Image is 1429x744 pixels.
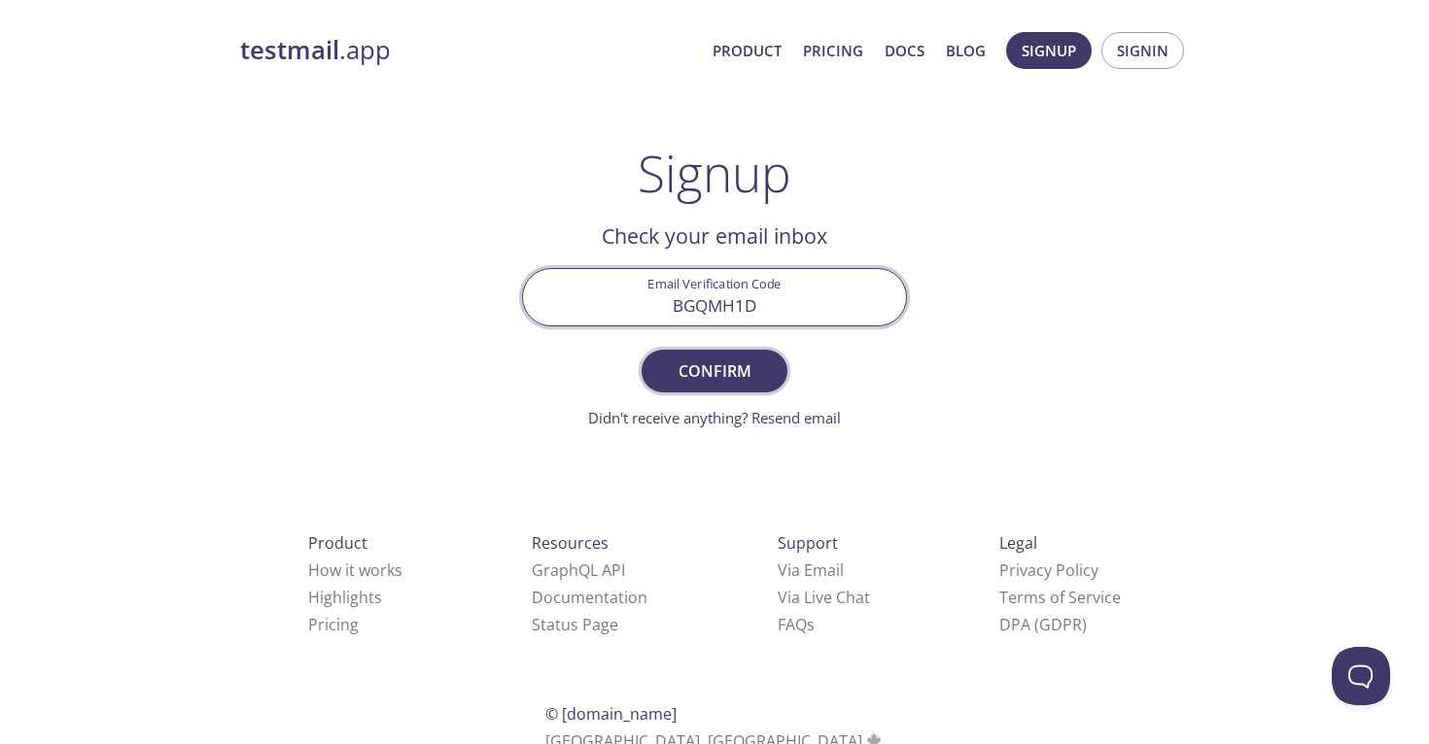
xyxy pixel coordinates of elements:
iframe: Help Scout Beacon - Open [1332,647,1390,705]
a: Pricing [803,38,863,63]
span: © [DOMAIN_NAME] [545,703,677,725]
a: Docs [885,38,924,63]
span: Legal [999,532,1037,554]
a: How it works [308,559,402,581]
a: Blog [946,38,986,63]
a: DPA (GDPR) [999,614,1087,635]
strong: testmail [240,33,339,67]
a: Didn't receive anything? Resend email [588,408,841,427]
a: Product [713,38,782,63]
a: FAQ [778,614,815,635]
span: Resources [532,532,609,554]
button: Signin [1101,32,1184,69]
span: Signin [1117,38,1168,63]
a: GraphQL API [532,559,625,581]
a: Status Page [532,614,618,635]
a: Pricing [308,614,359,635]
a: Via Live Chat [778,587,870,608]
span: Product [308,532,367,554]
a: Highlights [308,587,382,608]
a: Privacy Policy [999,559,1098,581]
a: testmail.app [240,34,697,67]
a: Terms of Service [999,587,1121,608]
button: Signup [1006,32,1092,69]
h1: Signup [638,144,791,202]
a: Documentation [532,587,647,608]
span: Signup [1022,38,1076,63]
span: Confirm [663,357,766,385]
h2: Check your email inbox [522,220,907,253]
button: Confirm [642,350,787,392]
a: Via Email [778,559,844,581]
span: Support [778,532,838,554]
span: s [807,614,815,635]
